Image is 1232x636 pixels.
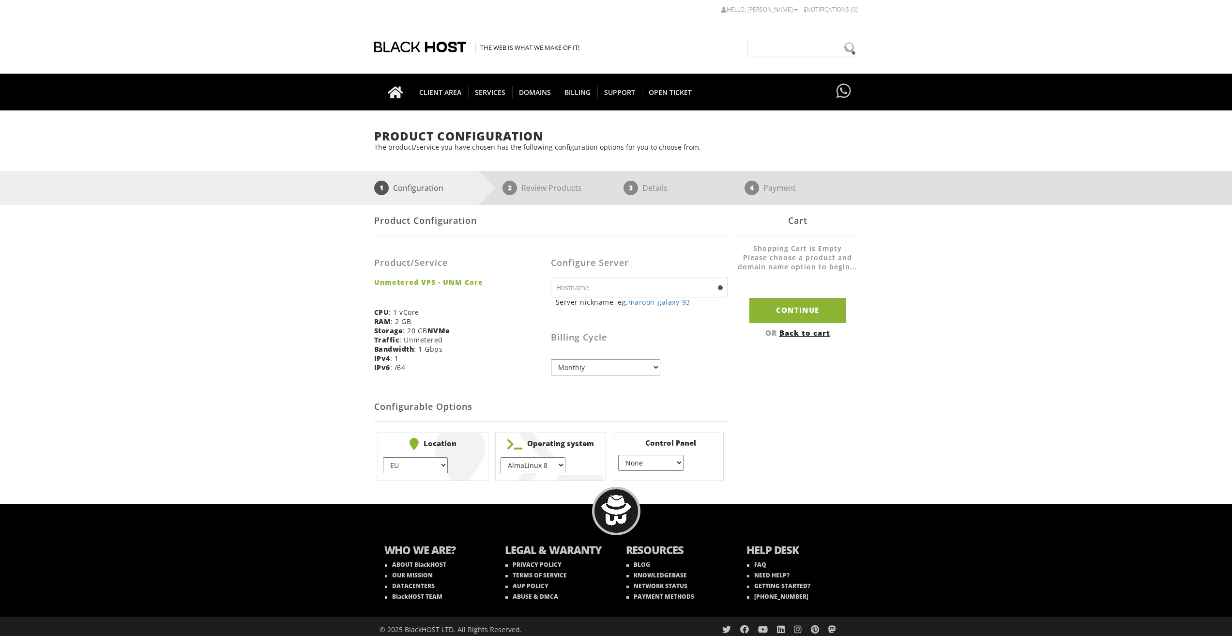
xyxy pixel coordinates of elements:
a: Support [597,74,642,110]
a: maroon-galaxy-93 [628,297,690,307]
a: PRIVACY POLICY [505,560,562,569]
b: Control Panel [618,438,718,448]
a: SERVICES [468,74,513,110]
a: FAQ [747,560,766,569]
a: Open Ticket [642,74,699,110]
span: 3 [624,181,638,195]
span: Support [597,86,642,99]
b: RESOURCES [626,543,728,559]
span: Billing [558,86,598,99]
h3: Billing Cycle [551,333,728,342]
div: OR [737,328,858,338]
span: 1 [374,181,389,195]
h1: Product Configuration [374,130,858,142]
a: Domains [512,74,558,110]
b: IPv6 [374,363,390,372]
a: Billing [558,74,598,110]
h2: Configurable Options [374,392,728,422]
input: Hostname [551,278,728,297]
a: CLIENT AREA [412,74,469,110]
b: Bandwidth [374,344,414,354]
a: Hello, [PERSON_NAME] [721,5,798,14]
a: NETWORK STATUS [626,582,687,590]
a: Back to cart [779,328,830,338]
b: HELP DESK [746,543,848,559]
input: Need help? [747,40,858,57]
select: } } } } [618,455,683,471]
h3: Configure Server [551,258,728,268]
img: BlackHOST mascont, Blacky. [601,495,631,526]
a: NEED HELP? [747,571,790,579]
a: TERMS OF SERVICE [505,571,567,579]
a: ABOUT BlackHOST [385,560,446,569]
a: BlackHOST TEAM [385,592,442,601]
a: DATACENTERS [385,582,435,590]
b: LEGAL & WARANTY [505,543,607,559]
p: Configuration [393,181,443,195]
li: Shopping Cart is Empty Please choose a product and domain name option to begin... [737,244,858,281]
a: Have questions? [834,74,853,109]
b: Storage [374,326,403,335]
b: Traffic [374,335,400,344]
small: Server nickname, eg. [556,297,728,307]
div: : 1 vCore : 2 GB : 20 GB : Unmetered : 1 Gbps : 1 : /64 [374,244,551,379]
p: Payment [763,181,796,195]
b: RAM [374,317,391,326]
a: Go to homepage [378,74,413,110]
span: 4 [745,181,759,195]
span: CLIENT AREA [412,86,469,99]
a: Notifications (0) [804,5,858,14]
b: WHO WE ARE? [384,543,486,559]
b: NVMe [427,326,450,335]
p: Details [642,181,668,195]
input: Continue [749,298,846,323]
span: 2 [502,181,517,195]
select: } } } } } } [383,457,448,473]
p: The product/service you have chosen has the following configuration options for you to choose from. [374,142,858,152]
span: The Web is what we make of it! [475,43,579,52]
span: Open Ticket [642,86,699,99]
a: OUR MISSION [385,571,433,579]
b: Operating system [501,438,601,450]
a: ABUSE & DMCA [505,592,558,601]
a: [PHONE_NUMBER] [747,592,808,601]
b: CPU [374,308,389,317]
p: Review Products [521,181,582,195]
select: } } } } } } } } } } } } } } } } } } } } } [501,457,565,473]
strong: Unmetered VPS - UNM Core [374,278,544,287]
a: AUP POLICY [505,582,548,590]
div: Product Configuration [374,205,728,236]
h3: Product/Service [374,258,544,268]
b: IPv4 [374,354,390,363]
div: Cart [737,205,858,236]
b: Location [383,438,483,450]
a: GETTING STARTED? [747,582,810,590]
a: PAYMENT METHODS [626,592,694,601]
span: SERVICES [468,86,513,99]
span: Domains [512,86,558,99]
a: BLOG [626,560,650,569]
a: KNOWLEDGEBASE [626,571,687,579]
